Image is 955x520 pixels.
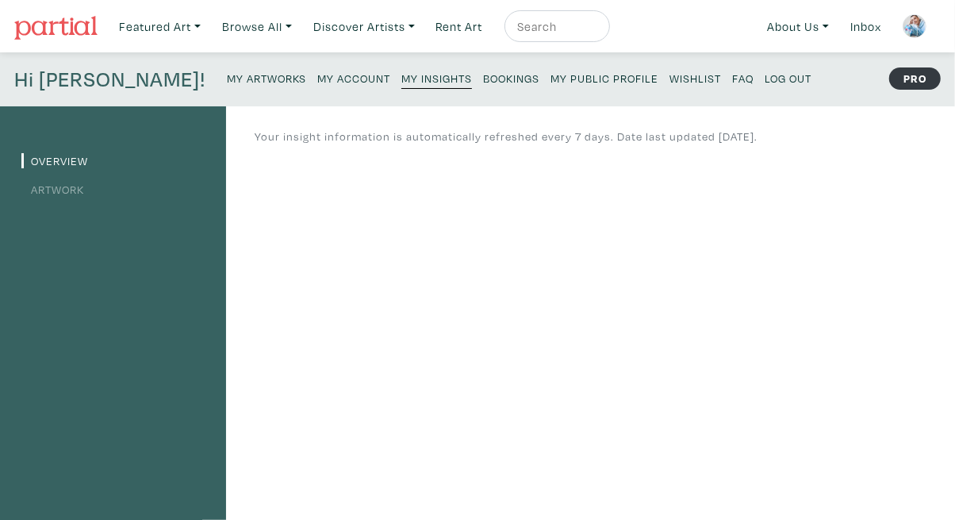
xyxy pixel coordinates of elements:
a: FAQ [732,67,754,88]
small: My Insights [401,71,472,86]
small: Bookings [483,71,539,86]
a: About Us [760,10,836,43]
small: My Account [317,71,390,86]
small: My Public Profile [550,71,658,86]
p: Your insight information is automatically refreshed every 7 days. Date last updated [DATE]. [255,128,757,145]
a: Rent Art [429,10,490,43]
a: Inbox [843,10,888,43]
small: Wishlist [669,71,721,86]
a: My Artworks [227,67,306,88]
a: Wishlist [669,67,721,88]
a: My Insights [401,67,472,89]
a: Discover Artists [306,10,422,43]
input: Search [516,17,595,37]
a: Overview [21,153,88,168]
a: Log Out [765,67,811,88]
strong: PRO [889,67,941,90]
a: My Account [317,67,390,88]
small: My Artworks [227,71,306,86]
h4: Hi [PERSON_NAME]! [14,67,205,92]
a: Artwork [21,182,84,197]
a: Featured Art [112,10,208,43]
a: Bookings [483,67,539,88]
a: My Public Profile [550,67,658,88]
img: phpThumb.php [903,14,926,38]
a: Browse All [215,10,299,43]
small: FAQ [732,71,754,86]
small: Log Out [765,71,811,86]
